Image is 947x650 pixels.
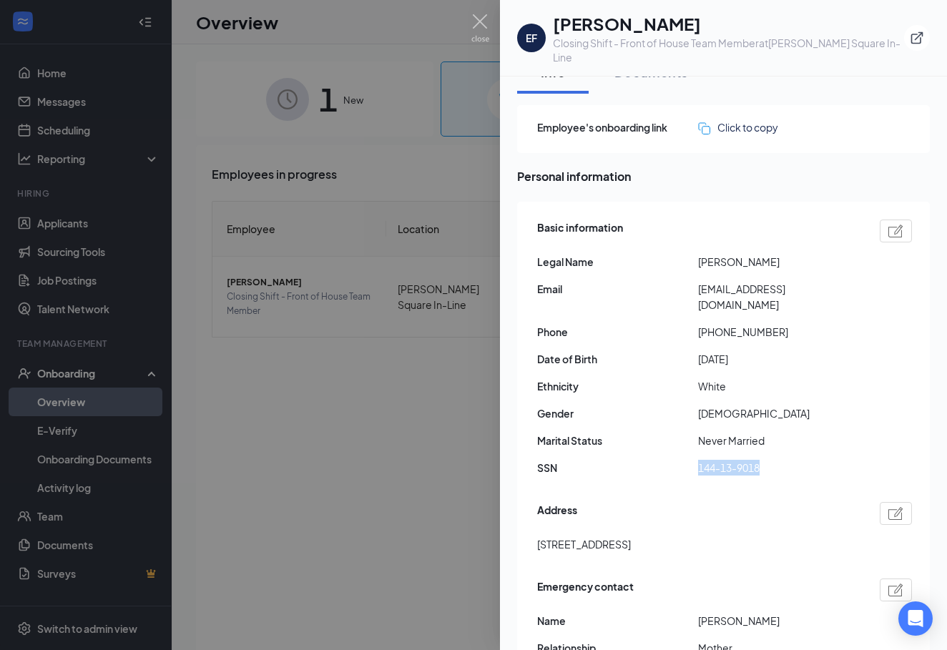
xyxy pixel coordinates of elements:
[537,324,698,340] span: Phone
[537,254,698,270] span: Legal Name
[698,613,859,629] span: [PERSON_NAME]
[537,536,631,552] span: [STREET_ADDRESS]
[698,254,859,270] span: [PERSON_NAME]
[537,613,698,629] span: Name
[537,220,623,242] span: Basic information
[698,405,859,421] span: [DEMOGRAPHIC_DATA]
[698,122,710,134] img: click-to-copy.71757273a98fde459dfc.svg
[537,460,698,476] span: SSN
[698,119,778,135] button: Click to copy
[537,281,698,297] span: Email
[517,167,930,185] span: Personal information
[698,460,859,476] span: 144-13-9018
[898,601,933,636] div: Open Intercom Messenger
[553,11,904,36] h1: [PERSON_NAME]
[537,433,698,448] span: Marital Status
[526,31,537,45] div: EF
[537,119,698,135] span: Employee's onboarding link
[910,31,924,45] svg: ExternalLink
[537,405,698,421] span: Gender
[553,36,904,64] div: Closing Shift - Front of House Team Member at [PERSON_NAME] Square In-Line
[537,351,698,367] span: Date of Birth
[698,351,859,367] span: [DATE]
[537,502,577,525] span: Address
[537,578,634,601] span: Emergency contact
[904,25,930,51] button: ExternalLink
[698,378,859,394] span: White
[698,324,859,340] span: [PHONE_NUMBER]
[698,433,859,448] span: Never Married
[698,281,859,312] span: [EMAIL_ADDRESS][DOMAIN_NAME]
[537,378,698,394] span: Ethnicity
